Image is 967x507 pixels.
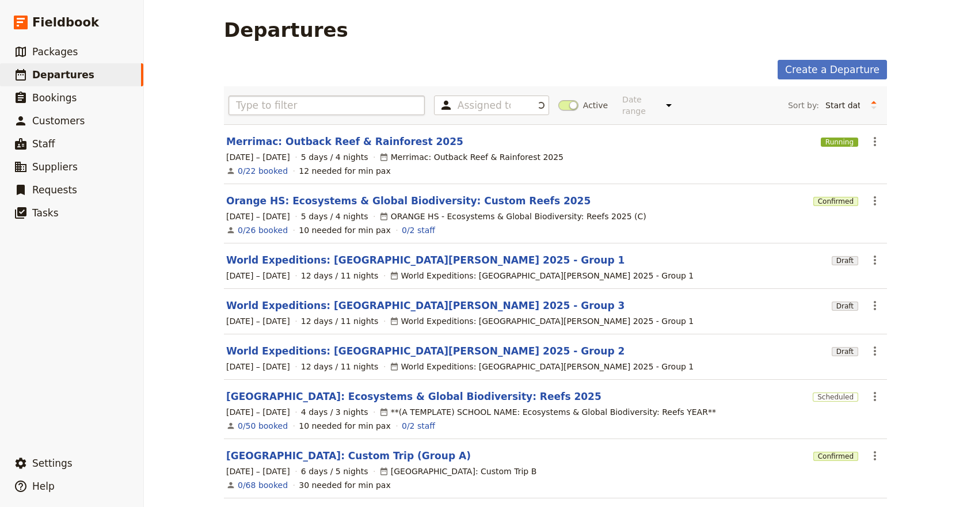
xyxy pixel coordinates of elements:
[813,392,858,402] span: Scheduled
[301,406,368,418] span: 4 days / 3 nights
[379,466,537,477] div: [GEOGRAPHIC_DATA]: Custom Trip B
[32,207,59,219] span: Tasks
[865,341,885,361] button: Actions
[226,299,625,312] a: World Expeditions: [GEOGRAPHIC_DATA][PERSON_NAME] 2025 - Group 3
[32,481,55,492] span: Help
[299,420,391,432] div: 10 needed for min pax
[390,315,694,327] div: World Expeditions: [GEOGRAPHIC_DATA][PERSON_NAME] 2025 - Group 1
[583,100,608,111] span: Active
[379,151,564,163] div: Merrimac: Outback Reef & Rainforest 2025
[226,151,290,163] span: [DATE] – [DATE]
[226,390,601,403] a: [GEOGRAPHIC_DATA]: Ecosystems & Global Biodiversity: Reefs 2025
[301,315,379,327] span: 12 days / 11 nights
[390,361,694,372] div: World Expeditions: [GEOGRAPHIC_DATA][PERSON_NAME] 2025 - Group 1
[32,46,78,58] span: Packages
[226,253,625,267] a: World Expeditions: [GEOGRAPHIC_DATA][PERSON_NAME] 2025 - Group 1
[865,97,882,114] button: Change sort direction
[238,165,288,177] a: View the bookings for this departure
[458,98,511,112] input: Assigned to
[32,14,99,31] span: Fieldbook
[32,184,77,196] span: Requests
[226,194,591,208] a: Orange HS: Ecosystems & Global Biodiversity: Custom Reefs 2025
[865,191,885,211] button: Actions
[32,92,77,104] span: Bookings
[379,211,646,222] div: ORANGE HS - Ecosystems & Global Biodiversity: Reefs 2025 (C)
[226,406,290,418] span: [DATE] – [DATE]
[813,197,858,206] span: Confirmed
[832,302,858,311] span: Draft
[301,211,368,222] span: 5 days / 4 nights
[778,60,887,79] a: Create a Departure
[865,250,885,270] button: Actions
[224,18,348,41] h1: Departures
[238,224,288,236] a: View the bookings for this departure
[301,361,379,372] span: 12 days / 11 nights
[832,347,858,356] span: Draft
[865,296,885,315] button: Actions
[788,100,819,111] span: Sort by:
[226,344,625,358] a: World Expeditions: [GEOGRAPHIC_DATA][PERSON_NAME] 2025 - Group 2
[238,420,288,432] a: View the bookings for this departure
[32,458,73,469] span: Settings
[820,97,865,114] select: Sort by:
[813,452,858,461] span: Confirmed
[865,132,885,151] button: Actions
[402,420,435,432] a: 0/2 staff
[32,138,55,150] span: Staff
[832,256,858,265] span: Draft
[390,270,694,281] div: World Expeditions: [GEOGRAPHIC_DATA][PERSON_NAME] 2025 - Group 1
[865,446,885,466] button: Actions
[299,479,391,491] div: 30 needed for min pax
[865,387,885,406] button: Actions
[226,361,290,372] span: [DATE] – [DATE]
[32,69,94,81] span: Departures
[379,406,716,418] div: **(A TEMPLATE) SCHOOL NAME: Ecosystems & Global Biodiversity: Reefs YEAR**
[402,224,435,236] a: 0/2 staff
[299,165,391,177] div: 12 needed for min pax
[821,138,858,147] span: Running
[32,115,85,127] span: Customers
[299,224,391,236] div: 10 needed for min pax
[226,315,290,327] span: [DATE] – [DATE]
[226,449,471,463] a: [GEOGRAPHIC_DATA]: Custom Trip (Group A)
[226,211,290,222] span: [DATE] – [DATE]
[238,479,288,491] a: View the bookings for this departure
[229,96,425,115] input: Type to filter
[226,135,463,148] a: Merrimac: Outback Reef & Rainforest 2025
[32,161,78,173] span: Suppliers
[301,270,379,281] span: 12 days / 11 nights
[301,466,368,477] span: 6 days / 5 nights
[226,466,290,477] span: [DATE] – [DATE]
[226,270,290,281] span: [DATE] – [DATE]
[301,151,368,163] span: 5 days / 4 nights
